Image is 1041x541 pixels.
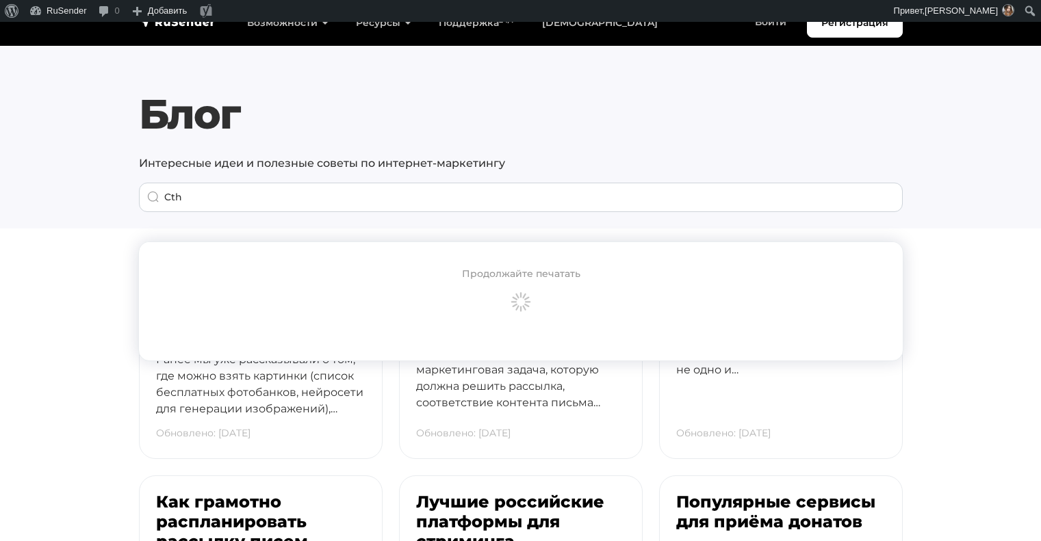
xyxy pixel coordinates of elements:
[342,9,425,37] a: Ресурсы
[676,419,771,447] p: Обновлено: [DATE]
[499,16,515,25] sup: 24/7
[807,8,903,38] a: Регистрация
[741,8,800,36] a: Войти
[233,9,342,37] a: Возможности
[416,313,626,436] p: Эффективность email-рассылок складывается из нескольких важных составляющих: маркетинговая задача...
[425,9,528,37] a: Поддержка24/7
[147,191,159,203] img: Поиск
[528,9,671,37] a: [DEMOGRAPHIC_DATA]
[676,492,886,532] h3: Популярные сервисы для приёма донатов
[156,352,365,442] p: Ранее мы уже рассказывали о том, где можно взять картинки (список бесплатных фотобанков, нейросет...
[156,419,250,447] p: Обновлено: [DATE]
[139,155,903,172] p: Интересные идеи и полезные советы по интернет-маркетингу
[139,183,903,212] input: When autocomplete results are available use up and down arrows to review and enter to go to the d...
[139,15,216,29] img: RuSender
[416,419,511,447] p: Обновлено: [DATE]
[139,90,903,139] h1: Блог
[925,5,998,16] span: [PERSON_NAME]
